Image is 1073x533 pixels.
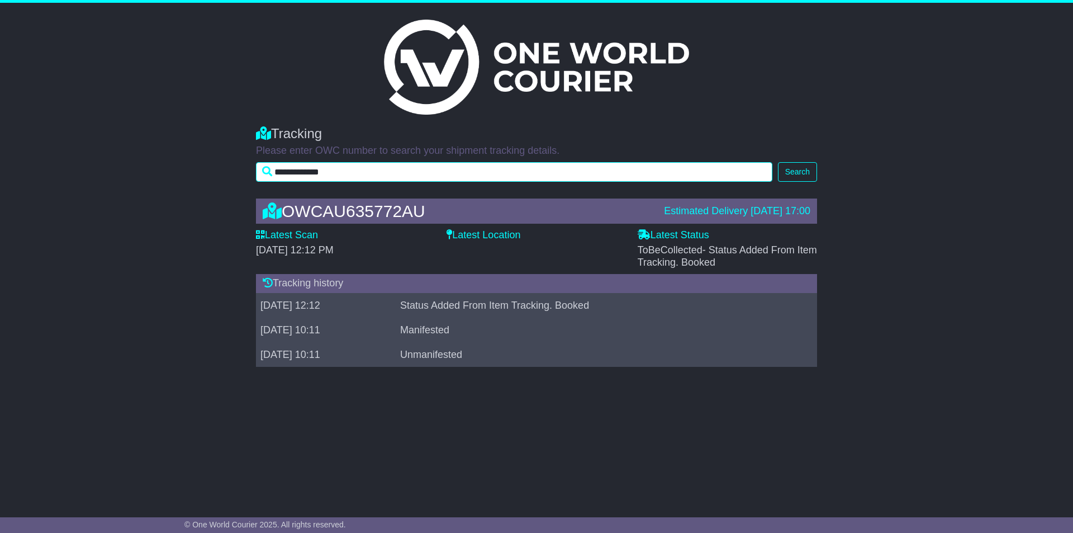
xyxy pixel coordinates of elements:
td: Unmanifested [396,342,799,367]
div: Tracking history [256,274,817,293]
button: Search [778,162,817,182]
label: Latest Status [638,229,709,242]
span: © One World Courier 2025. All rights reserved. [184,520,346,529]
span: - Status Added From Item Tracking. Booked [638,244,817,268]
label: Latest Location [447,229,520,242]
td: Manifested [396,318,799,342]
div: Estimated Delivery [DATE] 17:00 [664,205,810,218]
td: [DATE] 12:12 [256,293,396,318]
td: [DATE] 10:11 [256,342,396,367]
span: [DATE] 12:12 PM [256,244,334,256]
td: Status Added From Item Tracking. Booked [396,293,799,318]
p: Please enter OWC number to search your shipment tracking details. [256,145,817,157]
div: Tracking [256,126,817,142]
div: OWCAU635772AU [257,202,658,220]
td: [DATE] 10:11 [256,318,396,342]
img: Light [384,20,689,115]
span: ToBeCollected [638,244,817,268]
label: Latest Scan [256,229,318,242]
